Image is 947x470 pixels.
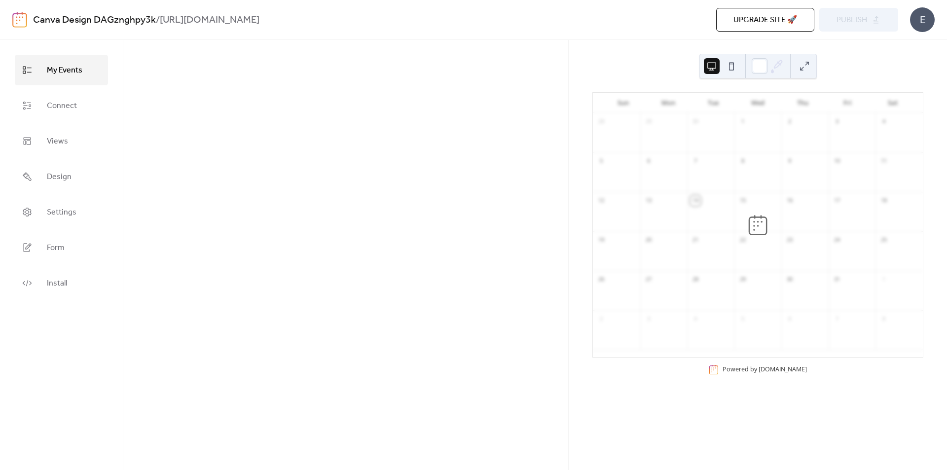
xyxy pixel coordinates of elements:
[643,235,654,246] div: 20
[15,55,108,85] a: My Events
[690,314,701,325] div: 4
[870,93,915,113] div: Sat
[716,8,814,32] button: Upgrade site 🚀
[780,93,825,113] div: Thu
[646,93,691,113] div: Mon
[690,235,701,246] div: 21
[878,116,889,127] div: 4
[832,314,842,325] div: 7
[878,274,889,285] div: 1
[690,274,701,285] div: 28
[832,156,842,167] div: 10
[737,235,748,246] div: 22
[12,12,27,28] img: logo
[690,156,701,167] div: 7
[156,11,160,30] b: /
[878,156,889,167] div: 11
[33,11,156,30] a: Canva Design DAGznghpy3k
[832,235,842,246] div: 24
[733,14,797,26] span: Upgrade site 🚀
[832,195,842,206] div: 17
[784,116,795,127] div: 2
[596,314,607,325] div: 2
[878,314,889,325] div: 8
[784,195,795,206] div: 16
[47,240,65,256] span: Form
[596,274,607,285] div: 26
[784,235,795,246] div: 23
[596,116,607,127] div: 28
[15,268,108,298] a: Install
[784,156,795,167] div: 9
[759,365,807,373] a: [DOMAIN_NAME]
[825,93,870,113] div: Fri
[690,195,701,206] div: 14
[878,235,889,246] div: 25
[15,161,108,192] a: Design
[47,63,82,78] span: My Events
[737,274,748,285] div: 29
[643,116,654,127] div: 29
[643,314,654,325] div: 3
[643,274,654,285] div: 27
[15,126,108,156] a: Views
[784,314,795,325] div: 6
[47,134,68,149] span: Views
[832,116,842,127] div: 3
[601,93,646,113] div: Sun
[832,274,842,285] div: 31
[643,156,654,167] div: 6
[735,93,780,113] div: Wed
[690,116,701,127] div: 30
[47,276,67,291] span: Install
[878,195,889,206] div: 18
[737,156,748,167] div: 8
[737,314,748,325] div: 5
[47,98,77,114] span: Connect
[596,156,607,167] div: 5
[160,11,259,30] b: [URL][DOMAIN_NAME]
[15,90,108,121] a: Connect
[737,116,748,127] div: 1
[643,195,654,206] div: 13
[596,195,607,206] div: 12
[47,169,72,185] span: Design
[910,7,935,32] div: E
[737,195,748,206] div: 15
[596,235,607,246] div: 19
[723,365,807,373] div: Powered by
[691,93,735,113] div: Tue
[15,197,108,227] a: Settings
[47,205,76,220] span: Settings
[784,274,795,285] div: 30
[15,232,108,263] a: Form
